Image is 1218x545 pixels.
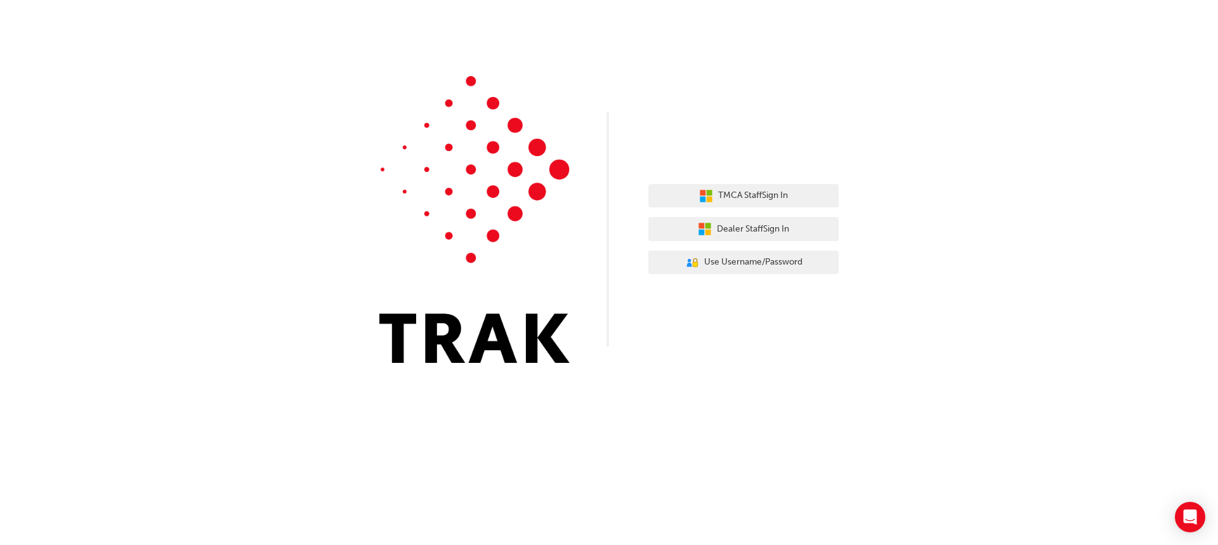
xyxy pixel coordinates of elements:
[1175,502,1205,532] div: Open Intercom Messenger
[648,184,839,208] button: TMCA StaffSign In
[717,222,789,237] span: Dealer Staff Sign In
[648,217,839,241] button: Dealer StaffSign In
[718,188,788,203] span: TMCA Staff Sign In
[379,76,570,363] img: Trak
[704,255,802,270] span: Use Username/Password
[648,251,839,275] button: Use Username/Password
